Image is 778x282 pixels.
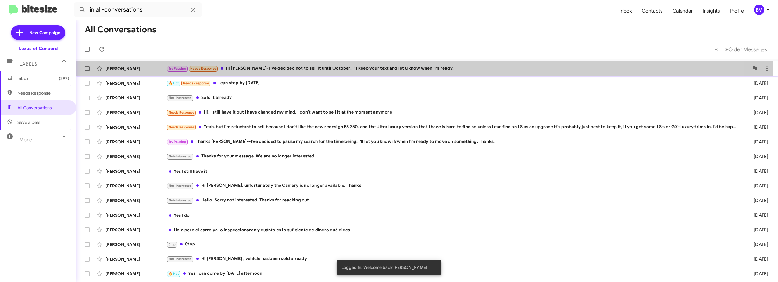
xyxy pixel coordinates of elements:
[725,45,728,53] span: »
[742,183,773,189] div: [DATE]
[105,66,166,72] div: [PERSON_NAME]
[166,212,742,218] div: Yes I do
[105,256,166,262] div: [PERSON_NAME]
[698,2,725,20] a: Insights
[166,197,742,204] div: Hello. Sorry not interested. Thanks for reaching out
[166,124,742,131] div: Yeah, but I'm reluctant to sell because I don't like the new redesign ES 350, and the Ultra luxur...
[169,125,194,129] span: Needs Response
[754,5,764,15] div: BV
[615,2,637,20] a: Inbox
[105,124,166,130] div: [PERSON_NAME]
[166,227,742,233] div: Hola pero el carro ya lo inspeccionaron y cuánto es lo suficiente de dinero qué dices
[29,30,60,36] span: New Campaign
[105,95,166,101] div: [PERSON_NAME]
[166,255,742,262] div: Hi [PERSON_NAME] , vehicle has been sold already
[169,198,192,202] span: Not-Interested
[74,2,202,17] input: Search
[19,45,58,52] div: Lexus of Concord
[17,90,69,96] span: Needs Response
[721,43,771,56] button: Next
[637,2,668,20] a: Contacts
[169,67,186,70] span: Try Pausing
[17,119,40,125] span: Save a Deal
[341,264,427,270] span: Logged In. Welcome back [PERSON_NAME]
[711,43,722,56] button: Previous
[742,80,773,86] div: [DATE]
[17,105,52,111] span: All Conversations
[169,110,194,114] span: Needs Response
[668,2,698,20] a: Calendar
[190,67,216,70] span: Needs Response
[169,154,192,158] span: Not-Interested
[742,241,773,248] div: [DATE]
[105,197,166,204] div: [PERSON_NAME]
[169,81,179,85] span: 🔥 Hot
[11,25,65,40] a: New Campaign
[742,197,773,204] div: [DATE]
[166,270,742,277] div: Yes I can come by [DATE] afternoon
[749,5,771,15] button: BV
[105,271,166,277] div: [PERSON_NAME]
[725,2,749,20] a: Profile
[169,257,192,261] span: Not-Interested
[742,124,773,130] div: [DATE]
[105,154,166,160] div: [PERSON_NAME]
[728,46,767,53] span: Older Messages
[169,272,179,276] span: 🔥 Hot
[166,241,742,248] div: Stop
[20,137,32,143] span: More
[742,212,773,218] div: [DATE]
[59,75,69,81] span: (297)
[742,227,773,233] div: [DATE]
[711,43,771,56] nav: Page navigation example
[166,109,742,116] div: Hi, I still have it but I have changed my mind. I don't want to sell it at the moment anymore
[742,256,773,262] div: [DATE]
[105,110,166,116] div: [PERSON_NAME]
[105,227,166,233] div: [PERSON_NAME]
[166,182,742,189] div: Hi [PERSON_NAME], unfortunately the Camary is no longer available. Thanks
[742,154,773,160] div: [DATE]
[105,139,166,145] div: [PERSON_NAME]
[742,271,773,277] div: [DATE]
[166,168,742,174] div: Yes I still have it
[742,168,773,174] div: [DATE]
[166,65,749,72] div: Hi [PERSON_NAME]- I've decided not to sell it until October. I'll keep your text and let u know w...
[166,153,742,160] div: Thanks for your message. We are no longer interested.
[166,94,742,101] div: Sold it already
[105,80,166,86] div: [PERSON_NAME]
[742,139,773,145] div: [DATE]
[742,110,773,116] div: [DATE]
[742,95,773,101] div: [DATE]
[20,61,37,67] span: Labels
[183,81,209,85] span: Needs Response
[17,75,69,81] span: Inbox
[85,25,156,34] h1: All Conversations
[105,168,166,174] div: [PERSON_NAME]
[166,80,742,87] div: I can stop by [DATE]
[169,184,192,188] span: Not-Interested
[169,96,192,100] span: Not-Interested
[169,242,176,246] span: Stop
[166,138,742,145] div: Thanks [PERSON_NAME]--I've decided to pause my search for the time being. I'll let you know if/wh...
[105,241,166,248] div: [PERSON_NAME]
[105,212,166,218] div: [PERSON_NAME]
[715,45,718,53] span: «
[105,183,166,189] div: [PERSON_NAME]
[169,140,186,144] span: Try Pausing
